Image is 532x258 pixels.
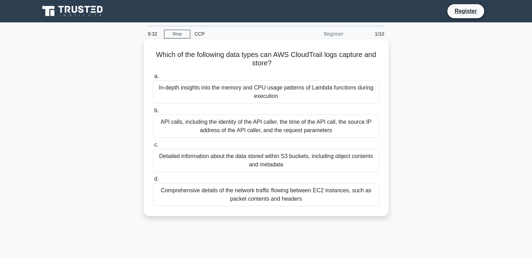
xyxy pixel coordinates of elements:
div: 1/10 [348,27,389,41]
div: CCP [190,27,286,41]
div: 9:32 [144,27,164,41]
a: Register [450,7,481,15]
div: In-depth insights into the memory and CPU usage patterns of Lambda functions during execution [153,80,380,103]
h5: Which of the following data types can AWS CloudTrail logs capture and store? [152,50,380,68]
span: b. [154,107,159,113]
div: Beginner [286,27,348,41]
span: c. [154,142,158,148]
div: Detailed information about the data stored within S3 buckets, including object contents and metadata [153,149,380,172]
div: API calls, including the identity of the API caller, the time of the API call, the source IP addr... [153,115,380,138]
span: a. [154,73,159,79]
span: d. [154,176,159,182]
div: Comprehensive details of the network traffic flowing between EC2 instances, such as packet conten... [153,183,380,206]
a: Stop [164,30,190,38]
